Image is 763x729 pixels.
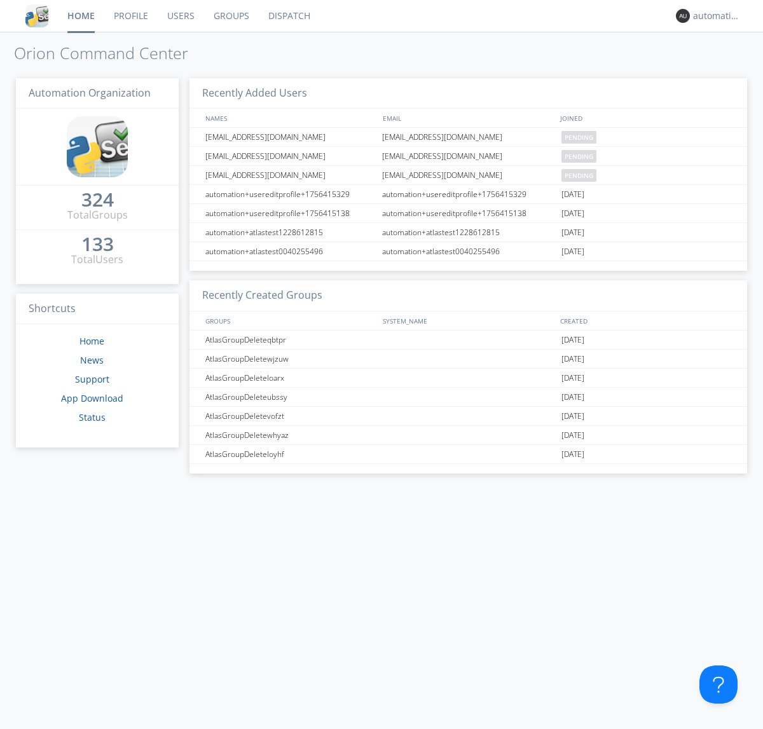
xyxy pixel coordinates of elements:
[202,369,378,387] div: AtlasGroupDeleteloarx
[16,294,179,325] h3: Shortcuts
[189,128,747,147] a: [EMAIL_ADDRESS][DOMAIN_NAME][EMAIL_ADDRESS][DOMAIN_NAME]pending
[676,9,690,23] img: 373638.png
[25,4,48,27] img: cddb5a64eb264b2086981ab96f4c1ba7
[202,166,378,184] div: [EMAIL_ADDRESS][DOMAIN_NAME]
[561,330,584,350] span: [DATE]
[189,330,747,350] a: AtlasGroupDeleteqbtpr[DATE]
[189,204,747,223] a: automation+usereditprofile+1756415138automation+usereditprofile+1756415138[DATE]
[189,242,747,261] a: automation+atlastest0040255496automation+atlastest0040255496[DATE]
[561,204,584,223] span: [DATE]
[561,223,584,242] span: [DATE]
[202,350,378,368] div: AtlasGroupDeletewjzuw
[561,185,584,204] span: [DATE]
[379,223,558,242] div: automation+atlastest1228612815
[379,185,558,203] div: automation+usereditprofile+1756415329
[189,78,747,109] h3: Recently Added Users
[61,392,123,404] a: App Download
[561,150,596,163] span: pending
[379,166,558,184] div: [EMAIL_ADDRESS][DOMAIN_NAME]
[561,169,596,182] span: pending
[202,204,378,222] div: automation+usereditprofile+1756415138
[379,147,558,165] div: [EMAIL_ADDRESS][DOMAIN_NAME]
[693,10,741,22] div: automation+atlas0004
[189,407,747,426] a: AtlasGroupDeletevofzt[DATE]
[561,131,596,144] span: pending
[81,193,114,206] div: 324
[380,311,557,330] div: SYSTEM_NAME
[202,426,378,444] div: AtlasGroupDeletewhyaz
[29,86,151,100] span: Automation Organization
[189,388,747,407] a: AtlasGroupDeleteubssy[DATE]
[557,311,735,330] div: CREATED
[189,147,747,166] a: [EMAIL_ADDRESS][DOMAIN_NAME][EMAIL_ADDRESS][DOMAIN_NAME]pending
[81,238,114,250] div: 133
[202,445,378,463] div: AtlasGroupDeleteloyhf
[189,166,747,185] a: [EMAIL_ADDRESS][DOMAIN_NAME][EMAIL_ADDRESS][DOMAIN_NAME]pending
[79,335,104,347] a: Home
[75,373,109,385] a: Support
[561,426,584,445] span: [DATE]
[557,109,735,127] div: JOINED
[380,109,557,127] div: EMAIL
[202,330,378,349] div: AtlasGroupDeleteqbtpr
[379,204,558,222] div: automation+usereditprofile+1756415138
[699,665,738,704] iframe: Toggle Customer Support
[189,280,747,311] h3: Recently Created Groups
[202,109,376,127] div: NAMES
[379,242,558,261] div: automation+atlastest0040255496
[561,369,584,388] span: [DATE]
[189,369,747,388] a: AtlasGroupDeleteloarx[DATE]
[67,116,128,177] img: cddb5a64eb264b2086981ab96f4c1ba7
[561,350,584,369] span: [DATE]
[71,252,123,267] div: Total Users
[561,407,584,426] span: [DATE]
[189,426,747,445] a: AtlasGroupDeletewhyaz[DATE]
[561,445,584,464] span: [DATE]
[202,311,376,330] div: GROUPS
[79,411,106,423] a: Status
[81,238,114,252] a: 133
[189,185,747,204] a: automation+usereditprofile+1756415329automation+usereditprofile+1756415329[DATE]
[202,242,378,261] div: automation+atlastest0040255496
[202,128,378,146] div: [EMAIL_ADDRESS][DOMAIN_NAME]
[202,388,378,406] div: AtlasGroupDeleteubssy
[80,354,104,366] a: News
[379,128,558,146] div: [EMAIL_ADDRESS][DOMAIN_NAME]
[202,407,378,425] div: AtlasGroupDeletevofzt
[561,388,584,407] span: [DATE]
[189,350,747,369] a: AtlasGroupDeletewjzuw[DATE]
[202,147,378,165] div: [EMAIL_ADDRESS][DOMAIN_NAME]
[67,208,128,222] div: Total Groups
[202,223,378,242] div: automation+atlastest1228612815
[81,193,114,208] a: 324
[189,223,747,242] a: automation+atlastest1228612815automation+atlastest1228612815[DATE]
[189,445,747,464] a: AtlasGroupDeleteloyhf[DATE]
[561,242,584,261] span: [DATE]
[202,185,378,203] div: automation+usereditprofile+1756415329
